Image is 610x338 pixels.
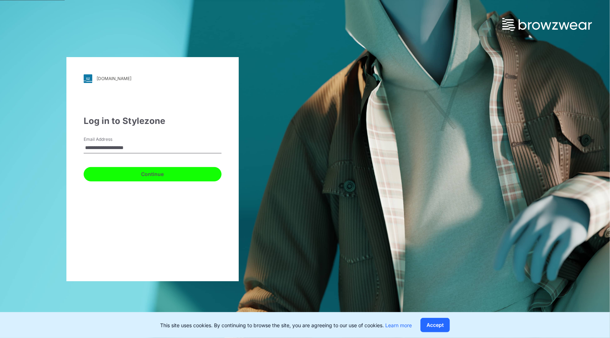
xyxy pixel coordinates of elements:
[502,18,592,31] img: browzwear-logo.73288ffb.svg
[385,322,412,328] a: Learn more
[84,167,222,181] button: Continue
[84,136,134,143] label: Email Address
[160,321,412,329] p: This site uses cookies. By continuing to browse the site, you are agreeing to our use of cookies.
[420,318,450,332] button: Accept
[84,74,92,83] img: svg+xml;base64,PHN2ZyB3aWR0aD0iMjgiIGhlaWdodD0iMjgiIHZpZXdCb3g9IjAgMCAyOCAyOCIgZmlsbD0ibm9uZSIgeG...
[97,76,131,81] div: [DOMAIN_NAME]
[84,115,222,128] div: Log in to Stylezone
[84,74,222,83] a: [DOMAIN_NAME]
